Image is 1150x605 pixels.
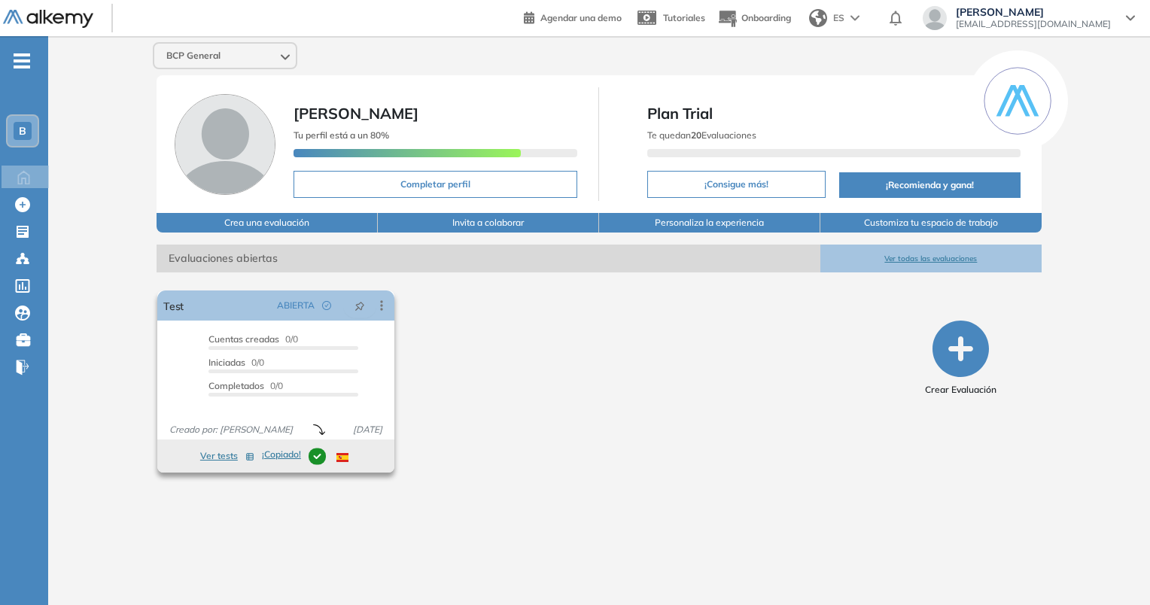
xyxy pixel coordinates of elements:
button: Crear Evaluación [925,321,996,397]
span: ES [833,11,844,25]
img: world [809,9,827,27]
img: Logo [3,10,93,29]
button: Ver todas las evaluaciones [820,245,1042,272]
button: Customiza tu espacio de trabajo [820,213,1042,233]
span: pushpin [354,299,365,312]
div: Widget de chat [880,431,1150,605]
a: Test [163,290,184,321]
span: Plan Trial [647,102,1020,125]
iframe: Chat Widget [880,431,1150,605]
span: Iniciadas [208,357,245,368]
span: Crear Evaluación [925,383,996,397]
button: Crea una evaluación [157,213,378,233]
span: Cuentas creadas [208,333,279,345]
span: [DATE] [347,423,388,436]
span: Onboarding [741,12,791,23]
span: Agendar una demo [540,12,622,23]
span: Completados [208,380,264,391]
span: Te quedan Evaluaciones [647,129,756,141]
button: ¡Copiado! [262,447,326,465]
span: Evaluaciones abiertas [157,245,820,272]
span: ABIERTA [277,299,315,312]
span: Tu perfil está a un 80% [294,129,389,141]
img: Foto de perfil [175,94,275,195]
button: Personaliza la experiencia [599,213,820,233]
button: ¡Recomienda y gana! [839,172,1020,198]
button: Onboarding [717,2,791,35]
span: BCP General [166,50,221,62]
button: Ver tests [200,447,254,465]
a: Agendar una demo [524,8,622,26]
i: - [14,59,30,62]
span: ¡Copiado! [262,448,326,465]
span: [PERSON_NAME] [956,6,1111,18]
button: Completar perfil [294,171,577,198]
span: check-circle [322,301,331,310]
img: arrow [850,15,859,21]
button: Invita a colaborar [378,213,599,233]
button: pushpin [343,293,376,318]
span: B [19,125,26,137]
img: ESP [336,453,348,462]
span: [PERSON_NAME] [294,104,418,123]
b: 20 [691,129,701,141]
span: [EMAIL_ADDRESS][DOMAIN_NAME] [956,18,1111,30]
span: Creado por: [PERSON_NAME] [163,423,299,436]
span: Tutoriales [663,12,705,23]
span: 0/0 [208,357,264,368]
button: ¡Consigue más! [647,171,826,198]
span: 0/0 [208,380,283,391]
span: 0/0 [208,333,298,345]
